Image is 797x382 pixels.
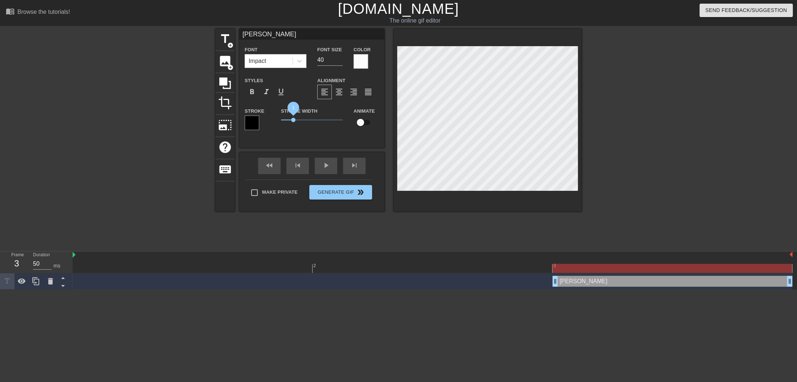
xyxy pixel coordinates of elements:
label: Duration [33,253,50,257]
span: menu_book [6,7,15,16]
span: format_align_left [320,88,329,96]
div: The online gif editor [269,16,561,25]
span: 1 [292,105,295,110]
span: add_circle [227,64,233,71]
label: Animate [354,108,375,115]
span: image [218,54,232,68]
span: Make Private [262,189,298,196]
span: photo_size_select_large [218,118,232,132]
span: double_arrow [357,188,365,197]
span: title [218,32,232,46]
img: bound-end.png [790,252,793,257]
span: skip_previous [293,161,302,170]
span: skip_next [350,161,359,170]
span: keyboard [218,162,232,176]
div: 3 [553,262,557,269]
div: Frame [6,252,28,273]
label: Font [245,46,257,53]
a: Browse the tutorials! [6,7,70,18]
span: format_align_center [335,88,343,96]
span: Generate Gif [312,188,369,197]
div: Impact [249,57,266,65]
div: ms [53,262,60,270]
a: [DOMAIN_NAME] [338,1,459,17]
label: Stroke [245,108,264,115]
span: fast_rewind [265,161,274,170]
label: Font Size [317,46,342,53]
label: Styles [245,77,263,84]
span: format_align_right [349,88,358,96]
span: crop [218,96,232,110]
div: Browse the tutorials! [17,9,70,15]
div: 3 [11,257,22,270]
span: play_arrow [322,161,330,170]
span: format_underline [277,88,285,96]
span: format_bold [248,88,256,96]
span: drag_handle [786,278,793,285]
span: Send Feedback/Suggestion [705,6,787,15]
span: drag_handle [552,278,559,285]
button: Generate Gif [309,185,372,200]
span: format_align_justify [364,88,373,96]
span: add_circle [227,42,233,48]
label: Alignment [317,77,345,84]
button: Send Feedback/Suggestion [700,4,793,17]
label: Color [354,46,371,53]
span: help [218,140,232,154]
div: 2 [313,262,317,269]
label: Stroke Width [281,108,317,115]
span: format_italic [262,88,271,96]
